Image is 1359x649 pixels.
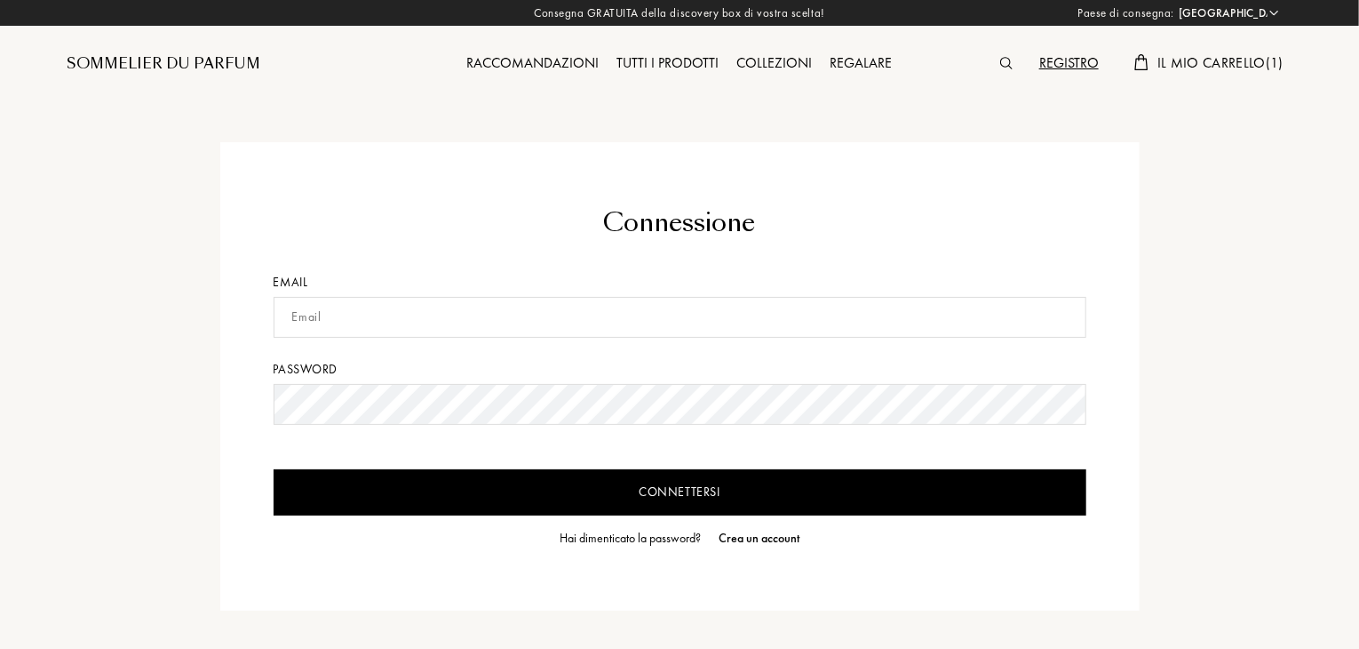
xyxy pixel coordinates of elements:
img: cart.svg [1134,54,1148,70]
a: Registro [1030,53,1108,72]
span: Il mio carrello ( 1 ) [1157,53,1283,72]
div: Registro [1030,52,1108,76]
a: Crea un account [710,529,799,548]
a: Tutti i prodotti [608,53,728,72]
div: Hai dimenticato la password? [560,529,701,548]
span: Paese di consegna: [1078,4,1174,22]
div: Crea un account [719,529,799,548]
a: Raccomandazioni [458,53,608,72]
div: Email [274,273,1086,292]
input: Email [274,297,1086,338]
img: search_icn.svg [1000,57,1013,69]
a: Collezioni [728,53,822,72]
a: Regalare [822,53,902,72]
a: Sommelier du Parfum [67,53,260,75]
input: Connettersi [274,469,1086,516]
div: Password [274,360,1086,379]
div: Tutti i prodotti [608,52,728,76]
div: Raccomandazioni [458,52,608,76]
div: Regalare [822,52,902,76]
div: Connessione [274,204,1086,242]
div: Collezioni [728,52,822,76]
